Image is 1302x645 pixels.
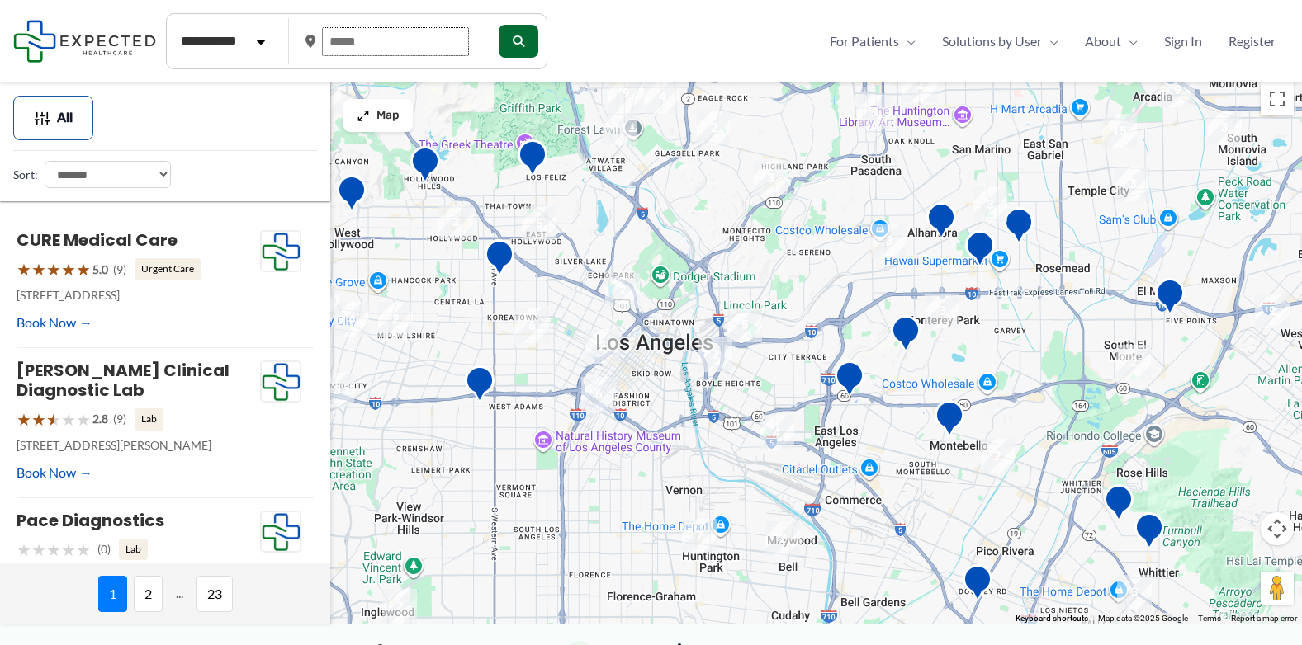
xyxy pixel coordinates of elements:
div: Monterey Park Hospital AHMC [891,315,921,357]
span: 1 [98,576,127,612]
div: Centrelake Imaging &#8211; El Monte [1155,278,1185,320]
div: Montebello Advanced Imaging [935,400,964,442]
span: ★ [46,254,61,285]
div: 2 [765,521,800,556]
button: All [13,96,93,140]
span: Menu Toggle [1042,29,1058,54]
div: Western Convalescent Hospital [465,365,495,407]
span: Menu Toggle [899,29,916,54]
div: 9 [857,95,892,129]
a: Book Now [17,310,92,335]
span: ★ [61,254,76,285]
button: Map [343,99,413,132]
span: ★ [61,404,76,435]
span: ★ [17,254,31,285]
a: Report a map error [1231,614,1297,623]
div: 3 [698,337,732,372]
a: [PERSON_NAME] Clinical Diagnostic Lab [17,359,230,402]
img: Expected Healthcare Logo [261,361,301,403]
span: Map [376,109,400,123]
div: 3 [1207,111,1242,145]
div: 3 [1115,167,1150,201]
span: For Patients [830,29,899,54]
span: Map data ©2025 Google [1098,614,1188,623]
a: Solutions by UserMenu Toggle [929,29,1072,54]
div: 5 [727,308,762,342]
div: 2 [585,329,619,364]
span: ★ [31,534,46,565]
div: 3 [753,161,788,195]
div: 2 [697,111,731,145]
span: ★ [17,404,31,435]
div: 3 [872,224,907,258]
span: ★ [46,404,61,435]
a: Pace Diagnostics [17,509,164,532]
div: Mantro Mobile Imaging Llc [1134,512,1164,554]
button: Map camera controls [1261,512,1294,545]
div: 5 [522,206,556,241]
span: Solutions by User [942,29,1042,54]
span: (0) [97,539,111,560]
div: 3 [973,187,1007,222]
div: 2 [438,205,473,239]
span: 23 [196,576,233,612]
div: 7 [1262,77,1296,111]
div: Edward R. Roybal Comprehensive Health Center [835,360,864,403]
div: 3 [1117,575,1152,610]
a: Terms (opens in new tab) [1198,614,1221,623]
div: 6 [514,308,549,343]
div: 12 [305,283,339,318]
label: Sort: [13,164,38,186]
div: 2 [382,589,417,624]
img: Maximize [357,109,370,122]
span: Lab [119,539,148,560]
span: ★ [76,534,91,565]
a: Book Now [17,460,92,485]
p: [STREET_ADDRESS][PERSON_NAME] [17,435,260,456]
img: Expected Healthcare Logo - side, dark font, small [13,20,156,62]
span: All [57,112,73,124]
div: Belmont Village Senior Living Hollywood Hills [410,146,440,188]
div: 4 [760,415,794,450]
div: Diagnostic Medical Group [1004,207,1034,249]
span: ★ [17,534,31,565]
span: Register [1229,29,1276,54]
span: ★ [46,534,61,565]
div: 9 [608,76,643,111]
div: Pacific Medical Imaging [926,202,956,244]
a: CURE Medical Care [17,228,178,252]
p: [STREET_ADDRESS] [17,285,260,306]
div: Green Light Imaging [963,564,992,606]
span: ★ [76,254,91,285]
div: 9 [1160,73,1195,107]
div: 3 [925,294,959,328]
span: (9) [113,259,126,280]
button: Toggle fullscreen view [1261,82,1294,115]
img: Filter [34,110,50,126]
div: 6 [581,377,616,412]
div: 15 [1102,114,1137,148]
span: About [1085,29,1121,54]
span: 2 [134,576,163,612]
span: 2.8 [92,408,108,430]
button: Drag Pegman onto the map to open Street View [1261,572,1294,605]
div: 11 [603,111,637,145]
span: ★ [61,534,76,565]
img: Expected Healthcare Logo [261,231,301,272]
a: For PatientsMenu Toggle [817,29,929,54]
div: Western Diagnostic Radiology by RADDICO &#8211; Central LA [485,239,514,281]
div: 2 [1255,294,1290,328]
div: 2 [605,273,640,308]
span: 5.0 [92,259,108,280]
div: 2 [378,302,413,337]
span: (9) [113,408,126,430]
div: 4 [645,79,679,114]
span: ★ [76,404,91,435]
a: AboutMenu Toggle [1072,29,1151,54]
span: ★ [31,254,46,285]
div: 2 [306,78,341,113]
div: 2 [902,68,937,102]
div: 4 [334,302,369,337]
span: Sign In [1164,29,1202,54]
a: Sign In [1151,29,1215,54]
